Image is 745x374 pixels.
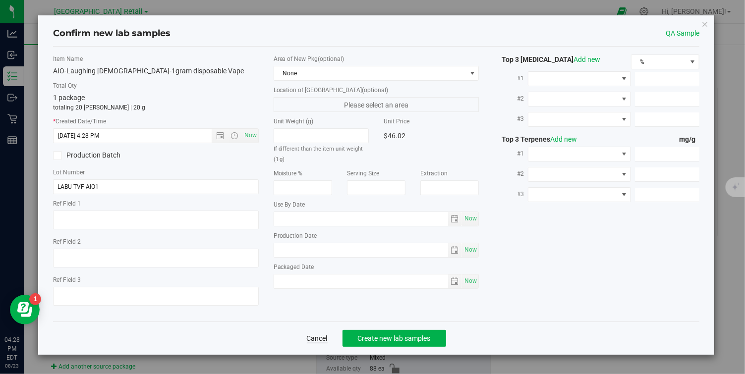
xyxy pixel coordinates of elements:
span: Top 3 [MEDICAL_DATA] [494,55,600,63]
span: NO DATA FOUND [528,167,630,182]
span: Open the date view [212,132,229,140]
label: Moisture % [274,169,332,178]
span: (optional) [318,55,344,62]
span: Open the time view [226,132,243,140]
span: mg/g [679,135,699,143]
label: Production Batch [53,150,148,160]
iframe: Resource center [10,295,40,324]
span: select [448,243,462,257]
span: Top 3 Terpenes [494,135,577,143]
span: (optional) [362,87,389,94]
label: Unit Weight (g) [274,117,369,126]
span: QA Sample [666,28,699,39]
label: Ref Field 2 [53,237,259,246]
small: If different than the item unit weight (1 g) [274,146,363,162]
a: Add new [550,135,577,143]
p: totaling 20 [PERSON_NAME] | 20 g [53,103,259,112]
h4: Confirm new lab samples [53,27,171,40]
span: Set Current date [242,128,259,143]
span: select [448,212,462,226]
span: 1 package [53,94,85,102]
label: #1 [494,145,528,162]
label: Serving Size [347,169,405,178]
label: Packaged Date [274,263,479,271]
label: Lot Number [53,168,259,177]
div: $46.02 [384,128,479,143]
label: Item Name [53,54,259,63]
label: Unit Price [384,117,479,126]
label: Created Date/Time [53,117,259,126]
span: select [462,274,478,288]
span: select [462,243,478,257]
span: NO DATA FOUND [528,71,630,86]
label: #3 [494,185,528,203]
label: Total Qty [53,81,259,90]
label: Ref Field 1 [53,199,259,208]
span: Create new lab samples [358,334,431,342]
label: Location of [GEOGRAPHIC_DATA] [274,86,479,95]
span: % [631,55,687,69]
iframe: Resource center unread badge [29,293,41,305]
label: #1 [494,69,528,87]
span: Set Current date [462,274,479,288]
label: Use By Date [274,200,479,209]
span: select [448,274,462,288]
a: Add new [573,55,600,63]
span: NO DATA FOUND [528,112,630,127]
span: Set Current date [462,243,479,257]
span: select [462,212,478,226]
span: Set Current date [462,212,479,226]
a: Cancel [307,333,328,343]
span: NO DATA FOUND [528,147,630,161]
span: NO DATA FOUND [528,92,630,107]
button: Create new lab samples [343,330,446,347]
label: Production Date [274,231,479,240]
label: #2 [494,90,528,107]
div: AIO-Laughing [DEMOGRAPHIC_DATA]-1gram disposable Vape [53,66,259,76]
label: Ref Field 3 [53,275,259,284]
label: #2 [494,165,528,183]
span: NO DATA FOUND [528,187,630,202]
label: Extraction [420,169,479,178]
label: #3 [494,110,528,128]
span: Please select an area [274,97,479,112]
label: Area of New Pkg [274,54,479,63]
span: None [274,66,466,80]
